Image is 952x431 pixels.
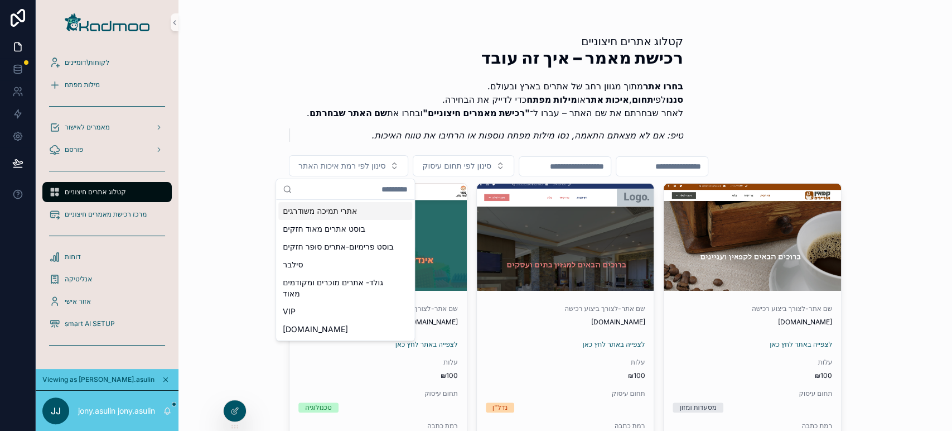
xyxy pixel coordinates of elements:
[42,182,172,202] a: קטלוג אתרים חיצוניים
[42,375,154,384] span: Viewing as [PERSON_NAME].asulin
[42,75,172,95] a: מילות מפתח
[770,340,832,348] a: לצפייה באתר לחץ כאן
[586,94,629,105] strong: איכות אתר
[65,297,91,306] span: אזור אישי
[673,304,832,313] span: שם אתר-לצורך ביצוע רכישה
[65,123,110,132] span: מאמרים לאישור
[278,274,412,303] div: גולד- אתרים מוכרים ומקודמים מאוד
[666,94,683,105] strong: סננו
[486,318,645,327] span: [DOMAIN_NAME]
[42,314,172,334] a: smart AI SETUP
[582,340,645,348] a: לצפייה באתר לחץ כאן
[42,291,172,312] a: אזור אישי
[298,422,458,430] span: רמת כתבה
[673,389,832,398] span: תחום עיסוק
[36,45,178,368] div: scrollable content
[679,403,716,413] div: מסעדות ומזון
[413,155,514,176] button: Select Button
[65,188,126,197] span: קטלוג אתרים חיצוניים
[65,210,147,219] span: מרכז רכישת מאמרים חיצוניים
[299,128,683,142] p: טיפ: אם לא מצאתם התאמה, נסו מילות מפתח נוספות או הרחיבו את טווח האיכות.
[673,422,832,430] span: רמת כתבה
[276,200,414,341] div: Suggestions
[42,247,172,267] a: דוחות
[307,93,683,106] li: לפי , או כדי לדייק את הבחירה.
[307,106,683,119] li: לאחר שבחרתם את שם האתר – עברו ל־ ובחרו את .
[289,33,683,49] h1: קטלוג אתרים חיצוניים
[486,304,645,313] span: שם אתר-לצורך ביצוע רכישה
[278,238,412,256] div: בוסט פרימיום-אתרים סופר חזקים
[422,160,491,171] span: סינון לפי תחום עיסוק
[42,52,172,73] a: לקוחות\דומיינים
[298,358,458,367] span: עלות
[278,220,412,238] div: בוסט אתרים מאוד חזקים
[673,318,832,327] span: [DOMAIN_NAME]
[65,145,83,154] span: פורסם
[65,252,81,261] span: דוחות
[65,13,149,31] img: App logo
[42,140,172,160] a: פורסם
[305,403,332,413] div: טכנולוגיה
[486,389,645,398] span: תחום עיסוק
[307,79,683,93] li: מתוך מגוון רחב של אתרים בארץ ובעולם.
[477,184,654,291] div: 101.png
[278,320,412,338] div: [DOMAIN_NAME]
[673,371,832,380] span: ₪100
[65,275,92,284] span: אנליטיקה
[298,160,385,171] span: סינון לפי רמת איכות האתר
[664,184,841,291] div: 114.png
[278,256,412,274] div: סילבר
[492,403,508,413] div: נדל"ן
[78,405,155,416] p: jony.asulin jony.asulin
[42,117,172,137] a: מאמרים לאישור
[65,80,100,89] span: מילות מפתח
[65,319,115,328] span: smart AI SETUP
[310,107,387,118] strong: שם האתר שבחרתם
[486,422,645,430] span: רמת כתבה
[298,389,458,398] span: תחום עיסוק
[643,80,683,92] strong: בחרו אתר
[278,202,412,220] div: אתרי תמיכה משודרגים
[486,371,645,380] span: ₪100
[42,204,172,224] a: מרכז רכישת מאמרים חיצוניים
[526,94,577,105] strong: מילות מפתח
[423,107,530,118] strong: "רכישת מאמרים חיצוניים"
[298,371,458,380] span: ₪100
[632,94,654,105] strong: תחום
[395,340,458,348] a: לצפייה באתר לחץ כאן
[289,155,408,176] button: Select Button
[65,58,109,67] span: לקוחות\דומיינים
[51,404,61,418] span: jj
[486,358,645,367] span: עלות
[289,49,683,66] h1: רכישת מאמר – איך זה עובד
[278,303,412,320] div: VIP
[673,358,832,367] span: עלות
[42,269,172,289] a: אנליטיקה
